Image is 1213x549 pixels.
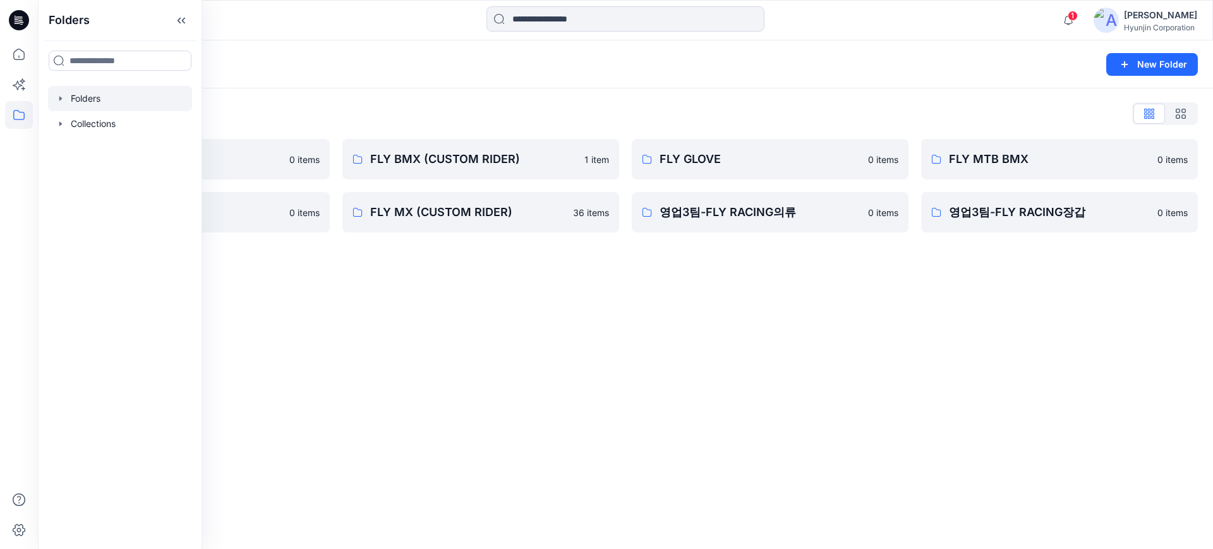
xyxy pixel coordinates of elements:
[342,139,619,179] a: FLY BMX (CUSTOM RIDER)1 item
[1124,8,1197,23] div: [PERSON_NAME]
[868,153,898,166] p: 0 items
[868,206,898,219] p: 0 items
[1124,23,1197,32] div: Hyunjin Corporation
[289,206,320,219] p: 0 items
[584,153,609,166] p: 1 item
[632,139,908,179] a: FLY GLOVE0 items
[1094,8,1119,33] img: avatar
[660,203,860,221] p: 영업3팀-FLY RACING의류
[921,139,1198,179] a: FLY MTB BMX0 items
[949,203,1150,221] p: 영업3팀-FLY RACING장갑
[370,203,565,221] p: FLY MX (CUSTOM RIDER)
[573,206,609,219] p: 36 items
[921,192,1198,232] a: 영업3팀-FLY RACING장갑0 items
[1106,53,1198,76] button: New Folder
[289,153,320,166] p: 0 items
[660,150,860,168] p: FLY GLOVE
[342,192,619,232] a: FLY MX (CUSTOM RIDER)36 items
[632,192,908,232] a: 영업3팀-FLY RACING의류0 items
[370,150,577,168] p: FLY BMX (CUSTOM RIDER)
[1157,206,1188,219] p: 0 items
[949,150,1150,168] p: FLY MTB BMX
[1157,153,1188,166] p: 0 items
[1068,11,1078,21] span: 1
